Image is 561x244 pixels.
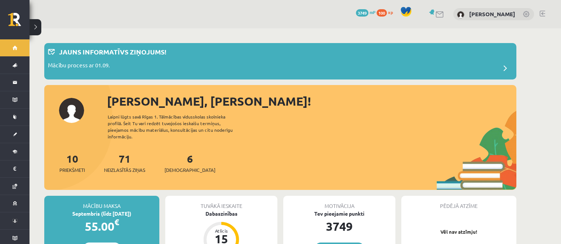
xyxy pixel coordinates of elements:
img: Diana Aleksandrova [457,11,464,18]
span: 100 [377,9,387,17]
a: 100 xp [377,9,396,15]
span: 3749 [356,9,368,17]
a: Jauns informatīvs ziņojums! Mācību process ar 01.09. [48,47,513,76]
span: mP [370,9,375,15]
div: Laipni lūgts savā Rīgas 1. Tālmācības vidusskolas skolnieka profilā. Šeit Tu vari redzēt tuvojošo... [108,113,246,140]
span: Priekšmeti [59,166,85,174]
div: Tuvākā ieskaite [165,196,277,210]
a: [PERSON_NAME] [469,10,515,18]
a: 6[DEMOGRAPHIC_DATA] [165,152,215,174]
div: Atlicis [210,229,232,233]
div: 3749 [283,218,395,235]
span: xp [388,9,393,15]
div: [PERSON_NAME], [PERSON_NAME]! [107,92,516,110]
div: Dabaszinības [165,210,277,218]
p: Vēl nav atzīmju! [405,228,513,236]
div: Septembris (līdz [DATE]) [44,210,159,218]
a: 10Priekšmeti [59,152,85,174]
p: Mācību process ar 01.09. [48,61,110,71]
span: Neizlasītās ziņas [104,166,145,174]
div: Tev pieejamie punkti [283,210,395,218]
span: € [114,217,119,227]
div: Motivācija [283,196,395,210]
a: Rīgas 1. Tālmācības vidusskola [8,13,30,31]
div: Mācību maksa [44,196,159,210]
span: [DEMOGRAPHIC_DATA] [165,166,215,174]
a: 3749 mP [356,9,375,15]
div: 55.00 [44,218,159,235]
div: Pēdējā atzīme [401,196,516,210]
a: 71Neizlasītās ziņas [104,152,145,174]
p: Jauns informatīvs ziņojums! [59,47,166,57]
